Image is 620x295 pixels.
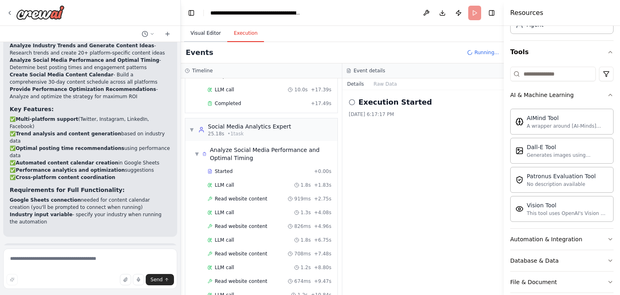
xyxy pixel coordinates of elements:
[515,147,524,155] img: Dalletool
[120,274,131,285] button: Upload files
[301,264,311,271] span: 1.2s
[10,187,125,193] strong: Requirements for Full Functionality:
[311,86,331,93] span: + 17.39s
[215,100,241,107] span: Completed
[215,182,234,188] span: LLM call
[527,210,608,217] div: This tool uses OpenAI's Vision API to describe the contents of an image.
[510,91,574,99] div: AI & Machine Learning
[369,78,402,90] button: Raw Data
[314,182,331,188] span: + 1.83s
[133,274,144,285] button: Click to speak your automation idea
[294,251,311,257] span: 708ms
[515,176,524,184] img: Patronusevaltool
[215,86,234,93] span: LLM call
[294,196,311,202] span: 919ms
[510,41,614,63] button: Tools
[527,152,608,158] div: Generates images using OpenAI's Dall-E model.
[215,237,234,243] span: LLM call
[16,145,124,151] strong: Optimal posting time recommendations
[527,172,596,180] div: Patronus Evaluation Tool
[138,29,158,39] button: Switch to previous chat
[510,8,543,18] h4: Resources
[10,197,81,203] strong: Google Sheets connection
[486,7,497,19] button: Hide right sidebar
[354,67,385,74] h3: Event details
[10,72,113,78] strong: Create Social Media Content Calendar
[294,278,311,284] span: 674ms
[228,131,244,137] span: • 1 task
[301,182,311,188] span: 1.8s
[301,209,311,216] span: 1.3s
[215,196,267,202] span: Read website content
[16,160,118,166] strong: Automated content calendar creation
[16,167,125,173] strong: Performance analytics and optimization
[314,196,331,202] span: + 2.75s
[10,42,171,57] li: - Research trends and create 20+ platform-specific content ideas
[10,116,171,181] p: ✅ (Twitter, Instagram, LinkedIn, Facebook) ✅ based on industry data ✅ using performance data ✅ in...
[294,223,311,230] span: 826ms
[210,146,334,162] span: Analyze Social Media Performance and Optimal Timing
[510,250,614,271] button: Database & Data
[151,276,163,283] span: Send
[510,272,614,293] button: File & Document
[314,264,331,271] span: + 8.80s
[314,237,331,243] span: + 6.75s
[184,25,227,42] button: Visual Editor
[314,209,331,216] span: + 4.08s
[195,151,199,157] span: ▼
[10,86,156,92] strong: Provide Performance Optimization Recommendations
[527,181,596,188] div: No description available
[208,131,224,137] span: 25.18s
[16,175,115,180] strong: Cross-platform content coordination
[10,211,171,225] li: - specify your industry when running the automation
[510,278,557,286] div: File & Document
[474,49,499,56] span: Running...
[314,251,331,257] span: + 7.48s
[215,209,234,216] span: LLM call
[527,123,608,129] div: A wrapper around [AI-Minds]([URL][DOMAIN_NAME]). Useful for when you need answers to questions fr...
[215,264,234,271] span: LLM call
[10,57,159,63] strong: Analyze Social Media Performance and Optimal Timing
[16,131,121,137] strong: Trend analysis and content generation
[314,223,331,230] span: + 4.96s
[510,229,614,250] button: Automation & Integration
[527,201,608,209] div: Vision Tool
[192,67,213,74] h3: Timeline
[510,235,582,243] div: Automation & Integration
[186,7,197,19] button: Hide left sidebar
[189,126,194,133] span: ▼
[10,71,171,86] li: - Build a comprehensive 30-day content schedule across all platforms
[10,57,171,71] li: - Determine best posting times and engagement patterns
[301,237,311,243] span: 1.8s
[358,97,432,108] h2: Execution Started
[314,168,331,175] span: + 0.00s
[215,223,267,230] span: Read website content
[510,257,559,265] div: Database & Data
[294,86,308,93] span: 10.0s
[186,47,213,58] h2: Events
[10,106,54,112] strong: Key Features:
[6,274,18,285] button: Improve this prompt
[527,143,608,151] div: Dall-E Tool
[215,278,267,284] span: Read website content
[311,100,331,107] span: + 17.49s
[314,278,331,284] span: + 9.47s
[515,118,524,126] img: Aimindtool
[510,105,614,228] div: AI & Machine Learning
[215,168,232,175] span: Started
[208,122,291,131] div: Social Media Analytics Expert
[10,196,171,211] li: needed for content calendar creation (you'll be prompted to connect when running)
[10,212,73,217] strong: Industry input variable
[210,9,301,17] nav: breadcrumb
[227,25,264,42] button: Execution
[146,274,174,285] button: Send
[10,43,154,48] strong: Analyze Industry Trends and Generate Content Ideas
[349,111,497,118] div: [DATE] 6:17:17 PM
[215,251,267,257] span: Read website content
[161,29,174,39] button: Start a new chat
[16,116,78,122] strong: Multi-platform support
[527,114,608,122] div: AIMind Tool
[16,5,65,20] img: Logo
[510,84,614,105] button: AI & Machine Learning
[515,205,524,213] img: Visiontool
